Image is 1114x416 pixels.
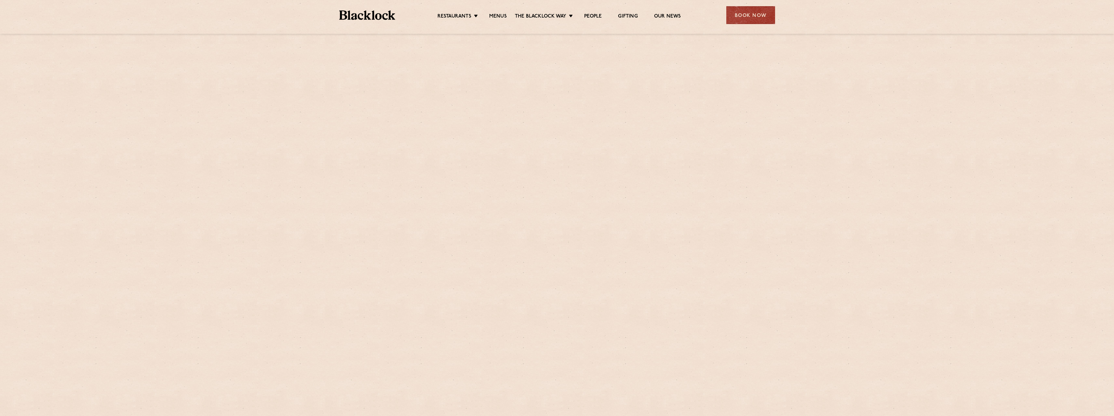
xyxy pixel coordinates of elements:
a: Restaurants [437,13,471,20]
a: People [584,13,602,20]
a: Gifting [618,13,638,20]
a: Menus [489,13,507,20]
img: BL_Textured_Logo-footer-cropped.svg [339,10,396,20]
div: Book Now [726,6,775,24]
a: The Blacklock Way [515,13,566,20]
a: Our News [654,13,681,20]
